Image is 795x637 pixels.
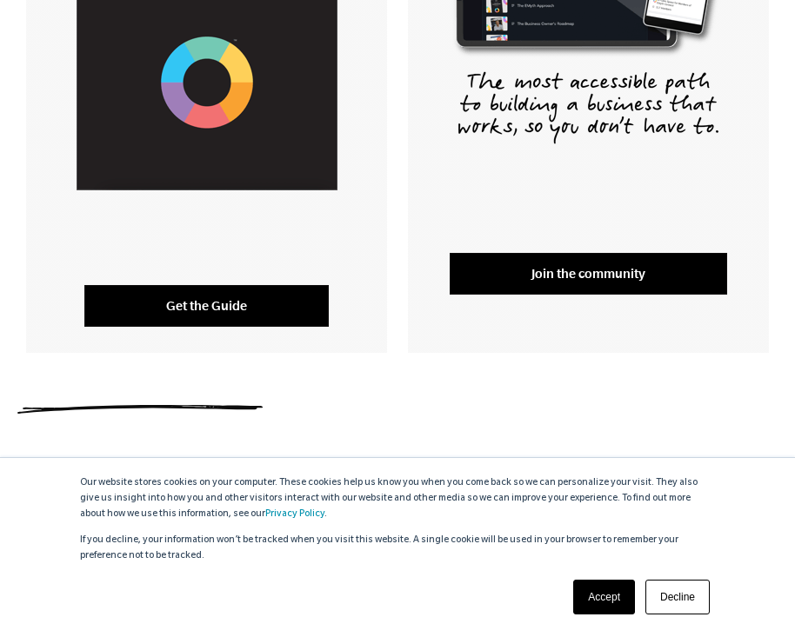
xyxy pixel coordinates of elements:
a: Join the community [450,253,727,295]
p: Our website stores cookies on your computer. These cookies help us know you when you come back so... [80,475,715,522]
a: Decline [645,580,710,614]
a: Get the Guide [84,285,329,327]
a: Accept [573,580,635,614]
a: Privacy Policy [265,509,324,520]
p: If you decline, your information won’t be tracked when you visit this website. A single cookie wi... [80,533,715,564]
img: underline.svg [17,405,263,414]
